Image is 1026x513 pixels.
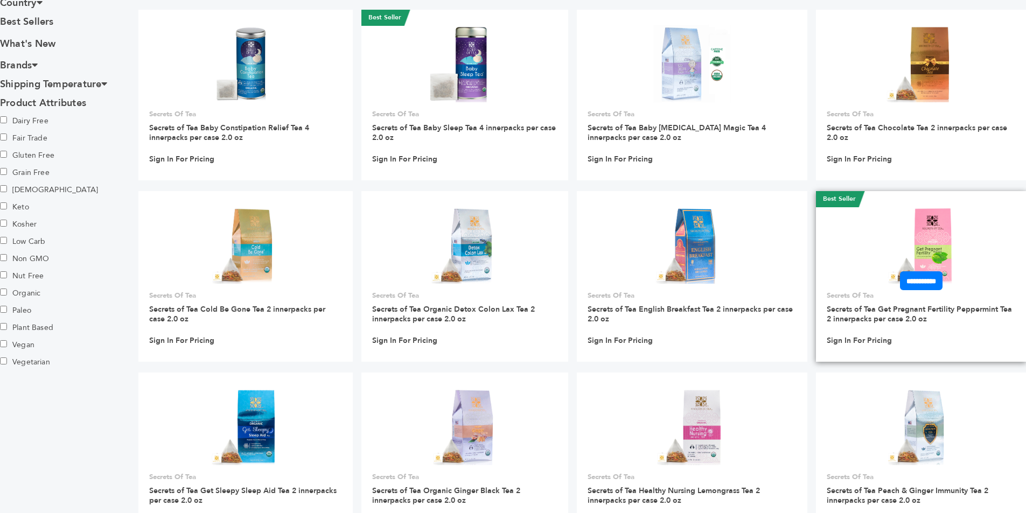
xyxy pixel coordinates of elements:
img: Secrets of Tea Chocolate Tea 2 innerpacks per case 2.0 oz [882,25,960,103]
p: Secrets Of Tea [149,472,342,482]
img: Secrets of Tea Get Pregnant Fertility Peppermint Tea 2 innerpacks per case 2.0 oz [882,206,960,284]
p: Secrets Of Tea [372,291,557,300]
img: Secrets of Tea Baby Teething Magic Tea 4 innerpacks per case 2.0 oz [653,25,731,103]
p: Secrets Of Tea [588,291,797,300]
a: Sign In For Pricing [588,336,653,346]
img: Secrets of Tea Cold Be Gone Tea 2 innerpacks per case 2.0 oz [207,206,285,284]
a: Sign In For Pricing [372,154,437,164]
a: Sign In For Pricing [827,336,892,346]
img: Secrets of Tea Baby Constipation Relief Tea 4 innerpacks per case 2.0 oz [207,25,285,103]
a: Sign In For Pricing [827,154,892,164]
a: Secrets of Tea Get Pregnant Fertility Peppermint Tea 2 innerpacks per case 2.0 oz [827,304,1012,324]
p: Secrets Of Tea [149,109,342,119]
p: Secrets Of Tea [588,472,797,482]
img: Secrets of Tea Baby Sleep Tea 4 innerpacks per case 2.0 oz [425,25,504,103]
a: Secrets of Tea Baby Constipation Relief Tea 4 innerpacks per case 2.0 oz [149,123,309,143]
p: Secrets Of Tea [372,109,557,119]
a: Secrets of Tea Organic Ginger Black Tea 2 innerpacks per case 2.0 oz [372,486,520,505]
p: Secrets Of Tea [372,472,557,482]
img: Secrets of Tea Get Sleepy Sleep Aid Tea 2 innerpacks per case 2.0 oz [207,388,285,466]
a: Secrets of Tea Baby [MEDICAL_DATA] Magic Tea 4 innerpacks per case 2.0 oz [588,123,766,143]
p: Secrets Of Tea [827,291,1015,300]
img: Secrets of Tea Healthy Nursing Lemongrass Tea 2 innerpacks per case 2.0 oz [653,388,731,466]
p: Secrets Of Tea [827,109,1015,119]
img: Secrets of Tea Organic Ginger Black Tea 2 innerpacks per case 2.0 oz [425,388,504,466]
a: Secrets of Tea Peach & Ginger Immunity Tea 2 innerpacks per case 2.0 oz [827,486,988,505]
a: Secrets of Tea Chocolate Tea 2 innerpacks per case 2.0 oz [827,123,1007,143]
a: Secrets of Tea Baby Sleep Tea 4 innerpacks per case 2.0 oz [372,123,556,143]
a: Secrets of Tea Get Sleepy Sleep Aid Tea 2 innerpacks per case 2.0 oz [149,486,337,505]
img: Secrets of Tea Peach & Ginger Immunity Tea 2 innerpacks per case 2.0 oz [882,388,960,466]
p: Secrets Of Tea [149,291,342,300]
img: Secrets of Tea English Breakfast Tea 2 innerpacks per case 2.0 oz [653,206,731,284]
p: Secrets Of Tea [827,472,1015,482]
a: Sign In For Pricing [149,336,214,346]
a: Secrets of Tea Cold Be Gone Tea 2 innerpacks per case 2.0 oz [149,304,325,324]
p: Secrets Of Tea [588,109,797,119]
a: Sign In For Pricing [372,336,437,346]
a: Secrets of Tea English Breakfast Tea 2 innerpacks per case 2.0 oz [588,304,793,324]
a: Sign In For Pricing [149,154,214,164]
a: Secrets of Tea Healthy Nursing Lemongrass Tea 2 innerpacks per case 2.0 oz [588,486,760,505]
img: Secrets of Tea Organic Detox Colon Lax Tea 2 innerpacks per case 2.0 oz [425,206,504,284]
a: Sign In For Pricing [588,154,653,164]
a: Secrets of Tea Organic Detox Colon Lax Tea 2 innerpacks per case 2.0 oz [372,304,535,324]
